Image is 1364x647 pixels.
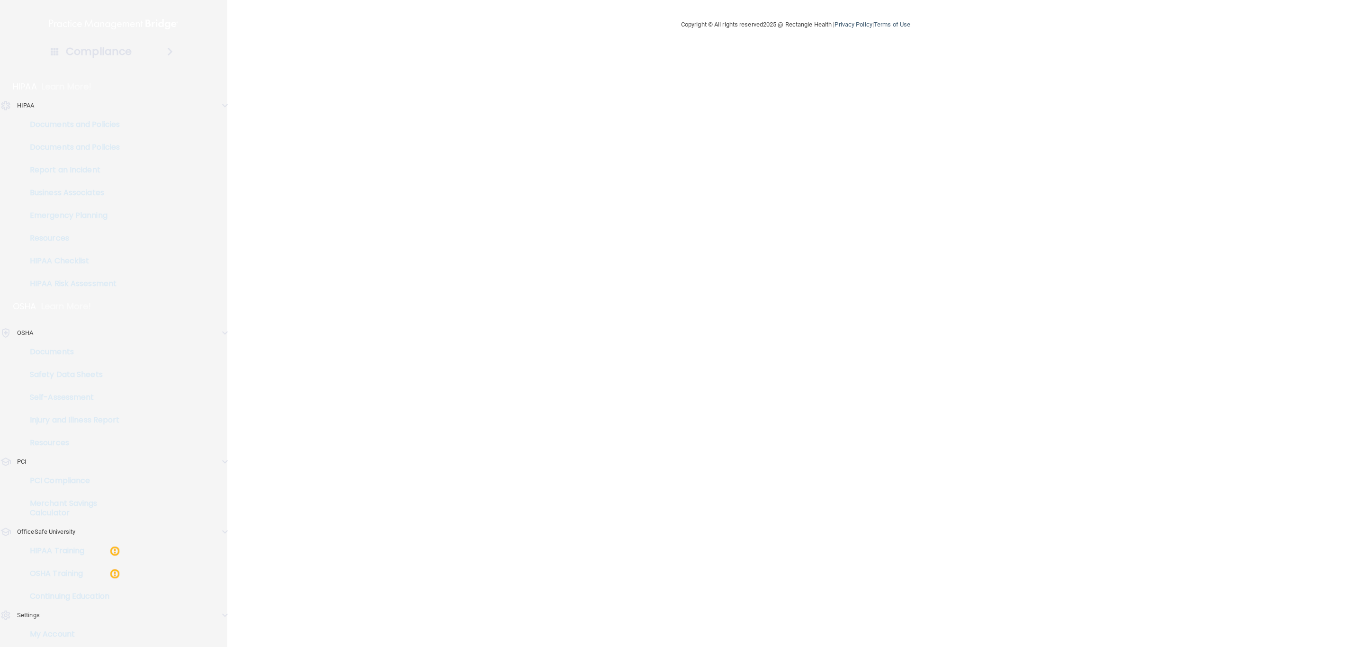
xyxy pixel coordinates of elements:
[49,15,178,34] img: PMB logo
[6,256,135,266] p: HIPAA Checklist
[13,81,37,92] p: HIPAA
[17,100,35,111] p: HIPAA
[6,393,135,402] p: Self-Assessment
[6,629,135,639] p: My Account
[17,610,40,621] p: Settings
[6,279,135,288] p: HIPAA Risk Assessment
[623,9,969,40] div: Copyright © All rights reserved 2025 @ Rectangle Health | |
[66,45,132,58] h4: Compliance
[6,234,135,243] p: Resources
[6,569,83,578] p: OSHA Training
[6,438,135,448] p: Resources
[41,301,91,312] p: Learn More!
[6,165,135,175] p: Report an Incident
[13,301,36,312] p: OSHA
[6,415,135,425] p: Injury and Illness Report
[6,592,135,601] p: Continuing Education
[6,476,135,485] p: PCI Compliance
[6,347,135,357] p: Documents
[6,188,135,198] p: Business Associates
[6,546,84,556] p: HIPAA Training
[6,499,135,518] p: Merchant Savings Calculator
[835,21,872,28] a: Privacy Policy
[42,81,92,92] p: Learn More!
[17,456,27,467] p: PCI
[17,327,33,339] p: OSHA
[6,143,135,152] p: Documents and Policies
[17,526,75,538] p: OfficeSafe University
[6,370,135,379] p: Safety Data Sheets
[6,211,135,220] p: Emergency Planning
[109,545,121,557] img: warning-circle.0cc9ac19.png
[6,120,135,129] p: Documents and Policies
[874,21,910,28] a: Terms of Use
[109,568,121,580] img: warning-circle.0cc9ac19.png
